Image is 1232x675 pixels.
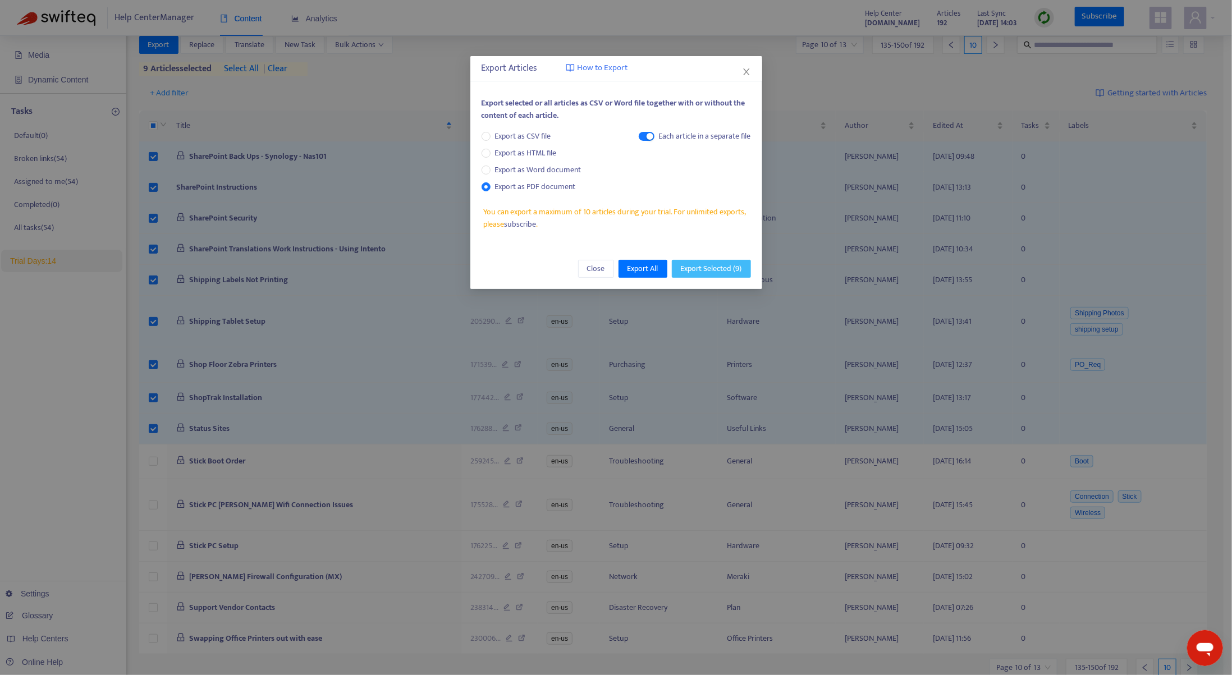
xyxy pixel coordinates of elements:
a: How to Export [566,62,628,75]
span: close [742,67,751,76]
span: Export All [628,263,658,275]
div: Each article in a separate file [659,130,751,143]
span: How to Export [578,62,628,75]
span: Close [587,263,605,275]
iframe: Button to launch messaging window, conversation in progress [1187,630,1223,666]
button: Close [578,260,614,278]
span: You can export a maximum of 10 articles during your trial. For unlimited exports, please . [483,206,750,231]
span: Export Selected ( 9 ) [681,263,742,275]
div: Export Articles [482,62,751,75]
button: Export All [619,260,667,278]
span: Export selected or all articles as CSV or Word file together with or without the content of each ... [482,97,745,122]
a: subscribe [504,218,536,231]
span: Export as PDF document [495,180,576,193]
button: Export Selected (9) [672,260,751,278]
span: Export as HTML file [491,147,561,159]
button: Close [740,66,753,78]
img: image-link [566,63,575,72]
span: Export as Word document [491,164,586,176]
span: Export as CSV file [491,130,556,143]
